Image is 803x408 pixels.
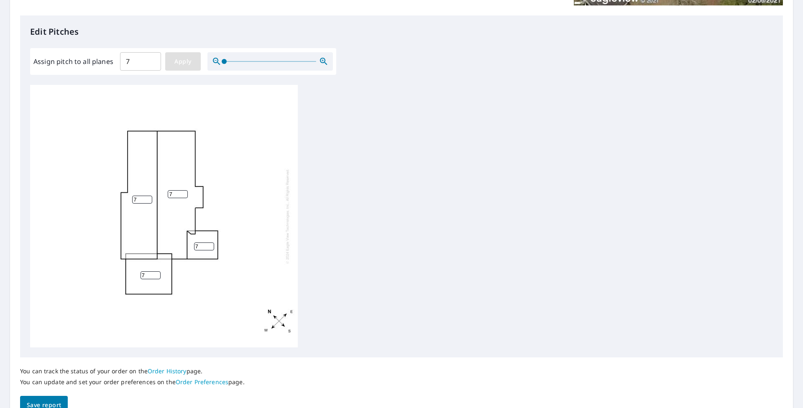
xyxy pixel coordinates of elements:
[30,25,773,38] p: Edit Pitches
[120,50,161,73] input: 00.0
[20,378,245,386] p: You can update and set your order preferences on the page.
[165,52,201,71] button: Apply
[33,56,113,66] label: Assign pitch to all planes
[172,56,194,67] span: Apply
[148,367,187,375] a: Order History
[20,367,245,375] p: You can track the status of your order on the page.
[176,378,228,386] a: Order Preferences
